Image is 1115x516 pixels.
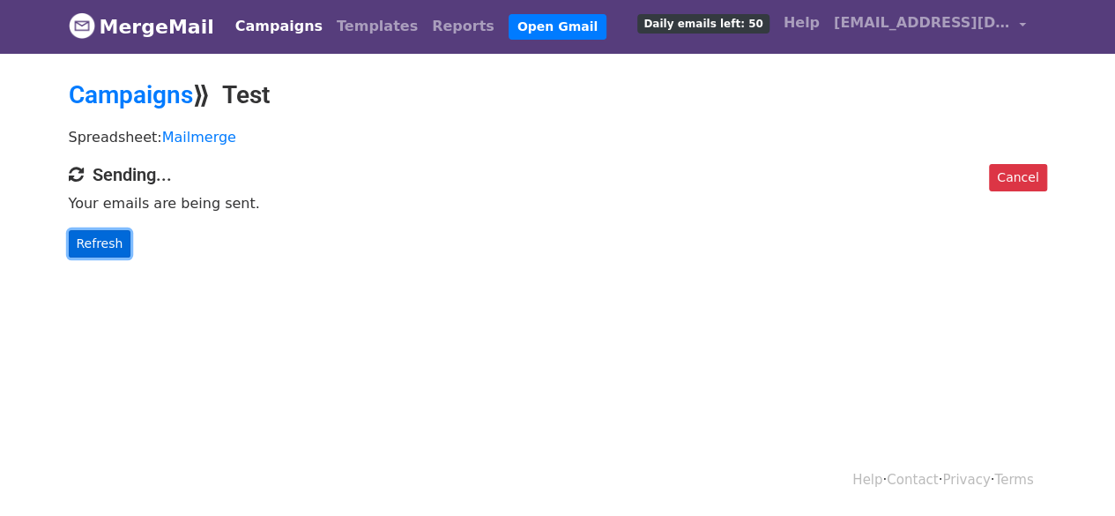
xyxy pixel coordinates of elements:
a: Terms [994,472,1033,488]
a: Mailmerge [162,129,236,146]
img: MergeMail logo [69,12,95,39]
a: Refresh [69,230,131,258]
a: MergeMail [69,8,214,45]
a: Campaigns [69,80,193,109]
a: Help [777,5,827,41]
a: [EMAIL_ADDRESS][DOMAIN_NAME] [827,5,1033,47]
h4: Sending... [69,164,1047,185]
span: Daily emails left: 50 [637,14,769,34]
p: Your emails are being sent. [69,194,1047,213]
a: Help [852,472,882,488]
p: Spreadsheet: [69,128,1047,146]
a: Privacy [942,472,990,488]
a: Daily emails left: 50 [630,5,776,41]
h2: ⟫ Test [69,80,1047,110]
iframe: Chat Widget [1027,431,1115,516]
a: Templates [330,9,425,44]
a: Campaigns [228,9,330,44]
a: Reports [425,9,502,44]
span: [EMAIL_ADDRESS][DOMAIN_NAME] [834,12,1010,34]
a: Cancel [989,164,1046,191]
a: Open Gmail [509,14,606,40]
a: Contact [887,472,938,488]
